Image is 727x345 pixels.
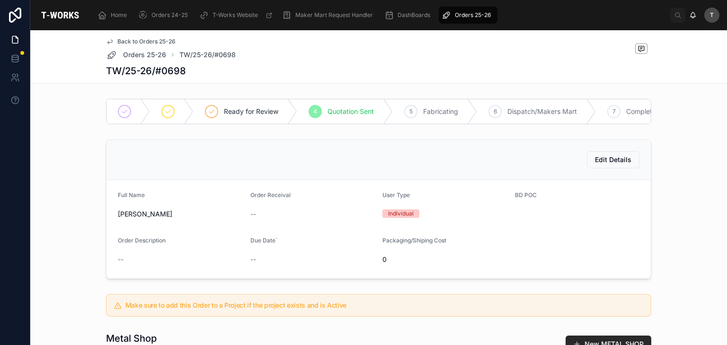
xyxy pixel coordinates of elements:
h1: Metal Shop [106,332,170,345]
a: TW/25-26/#0698 [179,50,236,60]
a: T-Works Website [196,7,277,24]
h5: Make sure to add this Order to a Project if the project exists and is Active [125,302,643,309]
a: DashBoards [381,7,437,24]
a: Maker Mart Request Handler [279,7,380,24]
span: Edit Details [595,155,631,164]
span: Complete [626,107,656,116]
h1: TW/25-26/#0698 [106,64,186,78]
div: Individual [388,209,414,218]
span: DashBoards [398,11,430,19]
span: Orders 25-26 [123,50,166,60]
span: -- [250,209,256,219]
span: Orders 25-26 [455,11,491,19]
a: Orders 25-26 [106,49,166,60]
span: Fabricating [423,107,458,116]
span: Home [111,11,127,19]
span: 6 [494,108,497,115]
span: Quotation Sent [328,107,374,116]
span: Back to Orders 25-26 [117,38,176,45]
span: Orders 24-25 [151,11,188,19]
span: 7 [612,108,616,115]
span: Packaging/Shiping Cost [382,237,446,244]
span: Full Name [118,191,145,198]
div: scrollable content [90,5,670,26]
span: [PERSON_NAME] [118,209,243,219]
span: Dispatch/Makers Mart [507,107,577,116]
a: Orders 24-25 [135,7,195,24]
span: 5 [409,108,413,115]
img: App logo [38,8,82,23]
a: Home [95,7,133,24]
span: Order Description [118,237,166,244]
span: User Type [382,191,410,198]
span: 4 [313,108,317,115]
span: BD POC [515,191,537,198]
span: Ready for Review [224,107,278,116]
span: T-Works Website [213,11,258,19]
span: -- [118,255,124,264]
a: Back to Orders 25-26 [106,38,176,45]
a: Orders 25-26 [439,7,497,24]
span: Maker Mart Request Handler [295,11,373,19]
span: Order Receival [250,191,291,198]
span: Due Date` [250,237,277,244]
span: T [710,11,714,19]
span: 0 [382,255,507,264]
button: Edit Details [587,151,639,168]
span: -- [250,255,256,264]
